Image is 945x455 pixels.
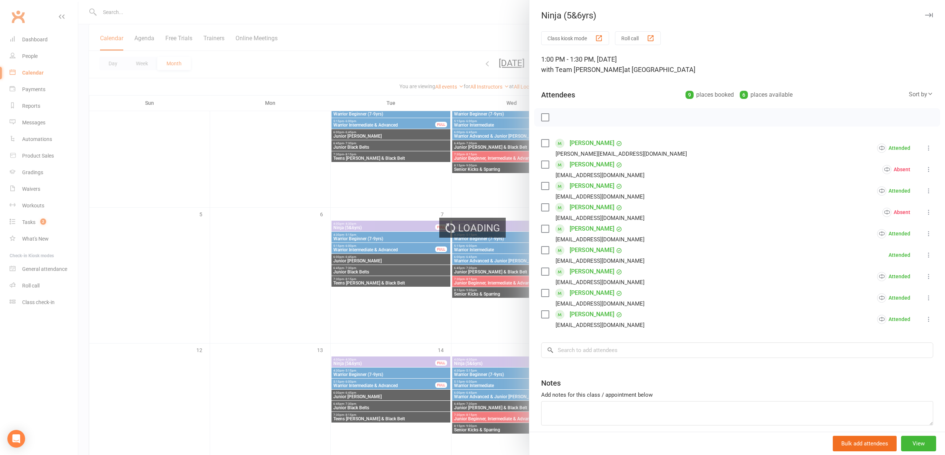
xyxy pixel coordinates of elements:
div: Absent [882,165,910,174]
button: View [901,436,936,451]
div: places available [740,90,793,100]
div: [EMAIL_ADDRESS][DOMAIN_NAME] [556,299,645,308]
div: [EMAIL_ADDRESS][DOMAIN_NAME] [556,170,645,180]
div: [PERSON_NAME][EMAIL_ADDRESS][DOMAIN_NAME] [556,149,687,159]
div: [EMAIL_ADDRESS][DOMAIN_NAME] [556,278,645,287]
div: Notes [541,378,561,388]
a: [PERSON_NAME] [570,159,614,170]
div: Attended [877,229,910,238]
a: [PERSON_NAME] [570,266,614,278]
div: [EMAIL_ADDRESS][DOMAIN_NAME] [556,320,645,330]
div: Absent [882,208,910,217]
span: at [GEOGRAPHIC_DATA] [624,66,695,73]
div: [EMAIL_ADDRESS][DOMAIN_NAME] [556,235,645,244]
div: Sort by [909,90,933,99]
div: 9 [685,91,694,99]
span: with Team [PERSON_NAME] [541,66,624,73]
div: Attended [877,186,910,196]
div: 6 [740,91,748,99]
div: [EMAIL_ADDRESS][DOMAIN_NAME] [556,256,645,266]
div: places booked [685,90,734,100]
button: Bulk add attendees [833,436,897,451]
a: [PERSON_NAME] [570,308,614,320]
div: 1:00 PM - 1:30 PM, [DATE] [541,54,933,75]
button: Roll call [615,31,661,45]
div: Attended [877,315,910,324]
a: [PERSON_NAME] [570,244,614,256]
div: [EMAIL_ADDRESS][DOMAIN_NAME] [556,192,645,201]
a: [PERSON_NAME] [570,287,614,299]
a: [PERSON_NAME] [570,201,614,213]
button: Class kiosk mode [541,31,609,45]
div: Attended [877,293,910,303]
div: Attended [889,252,910,258]
input: Search to add attendees [541,342,933,358]
div: [EMAIL_ADDRESS][DOMAIN_NAME] [556,213,645,223]
div: Open Intercom Messenger [7,430,25,448]
div: Ninja (5&6yrs) [529,10,945,21]
div: Attendees [541,90,575,100]
a: [PERSON_NAME] [570,223,614,235]
div: Attended [877,144,910,153]
div: Add notes for this class / appointment below [541,390,933,399]
a: [PERSON_NAME] [570,137,614,149]
div: Attended [877,272,910,281]
a: [PERSON_NAME] [570,180,614,192]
